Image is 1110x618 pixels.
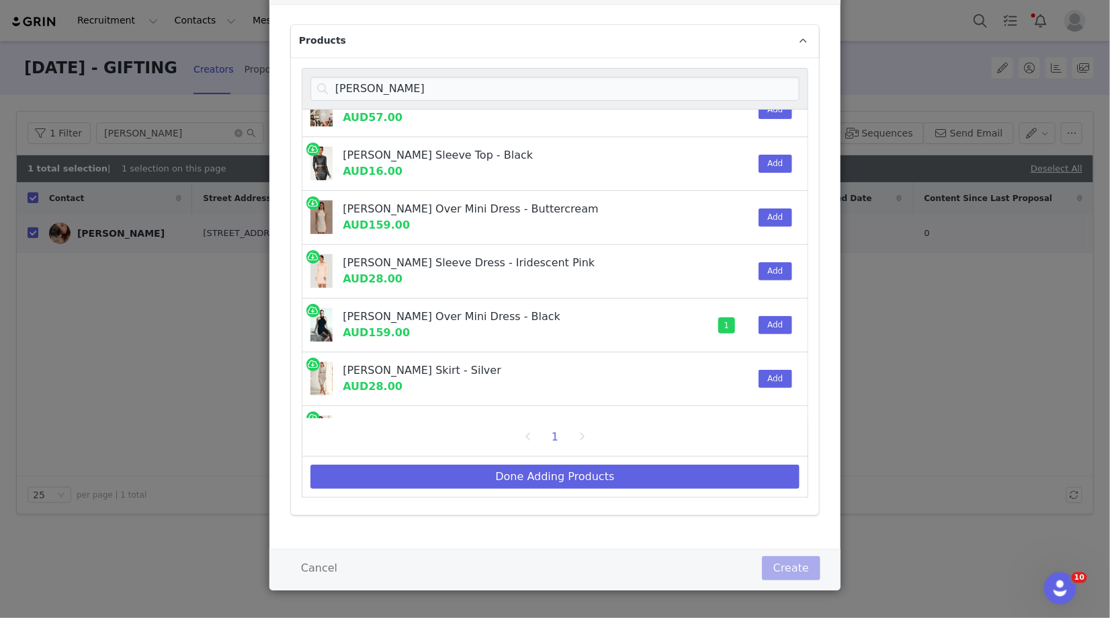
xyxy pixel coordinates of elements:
[310,147,333,180] img: MESHKI_60279_copy.jpg
[310,416,333,449] img: 12345_3c3fa513-fa07-40d2-a0c2-0f73672d178c.jpg
[759,155,792,173] button: Add
[545,428,565,447] li: 1
[299,34,346,48] span: Products
[310,362,333,395] img: Meshki_32698.jpg
[343,111,402,124] span: AUD57.00
[759,101,792,119] button: Add
[343,309,684,325] div: [PERSON_NAME] Over Mini Dress - Black
[343,416,684,432] div: [PERSON_NAME] Sleeve Top - Silver
[1044,572,1076,605] iframe: Intercom live chat
[310,465,800,489] button: Done Adding Products
[759,370,792,388] button: Add
[343,380,402,393] span: AUD28.00
[343,147,684,163] div: [PERSON_NAME] Sleeve Top - Black
[310,200,333,234] img: 250819_MESHKI_WomeninPowerDay1_12_591.jpg
[759,262,792,280] button: Add
[1072,572,1087,583] span: 10
[343,219,410,231] span: AUD159.00
[343,255,684,271] div: [PERSON_NAME] Sleeve Dress - Iridescent Pink
[343,326,410,339] span: AUD159.00
[759,316,792,334] button: Add
[762,556,820,580] button: Create
[310,77,800,101] input: Search products
[290,556,349,580] button: Cancel
[343,272,402,285] span: AUD28.00
[310,308,333,342] img: 250811_MESHKI_SEIDLER_08_1685xV2.jpg
[310,93,333,126] img: Meshki__34815_copy2_192cc4d1-8859-4cf0-837c-52975a104ed1.jpg
[343,165,402,178] span: AUD16.00
[310,254,333,288] img: MeshEcom_42869_e60de294-e6d0-411d-8ade-544e15f5260d.jpg
[343,362,684,379] div: [PERSON_NAME] Skirt - Silver
[759,208,792,227] button: Add
[718,317,736,334] span: 1
[343,201,684,217] div: [PERSON_NAME] Over Mini Dress - Buttercream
